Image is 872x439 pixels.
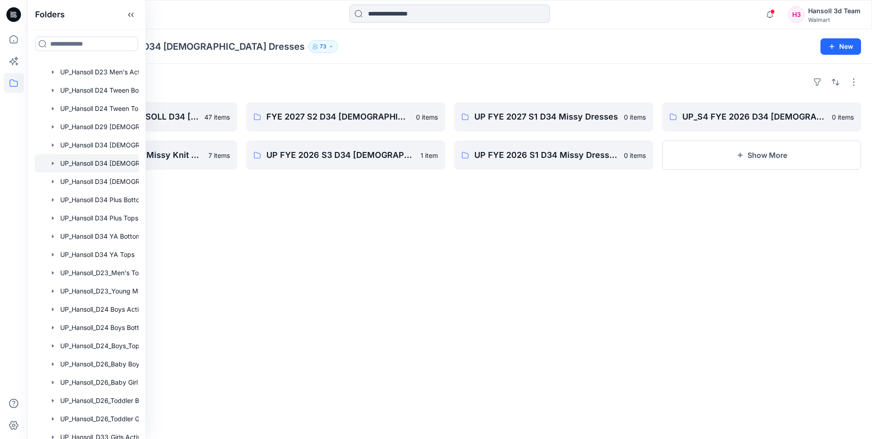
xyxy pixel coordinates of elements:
[420,151,438,160] p: 1 item
[662,102,861,131] a: UP_S4 FYE 2026 D34 [DEMOGRAPHIC_DATA] Dresses0 items
[246,102,445,131] a: FYE 2027 S2 D34 [DEMOGRAPHIC_DATA] Dresses - [PERSON_NAME]0 items
[808,16,861,23] div: Walmart
[208,151,230,160] p: 7 items
[820,38,861,55] button: New
[204,112,230,122] p: 47 items
[662,141,861,170] button: Show More
[474,110,618,123] p: UP FYE 2027 S1 D34 Missy Dresses
[474,149,618,162] p: UP FYE 2026 S1 D34 Missy Dresses [PERSON_NAME]
[624,112,646,122] p: 0 items
[832,112,854,122] p: 0 items
[266,110,410,123] p: FYE 2027 S2 D34 [DEMOGRAPHIC_DATA] Dresses - [PERSON_NAME]
[266,149,415,162] p: UP FYE 2026 S3 D34 [DEMOGRAPHIC_DATA] Dresses Hansoll
[308,40,338,53] button: 73
[416,112,438,122] p: 0 items
[246,141,445,170] a: UP FYE 2026 S3 D34 [DEMOGRAPHIC_DATA] Dresses Hansoll1 item
[320,42,327,52] p: 73
[454,102,653,131] a: UP FYE 2027 S1 D34 Missy Dresses0 items
[624,151,646,160] p: 0 items
[91,40,305,53] p: UP_Hansoll D34 [DEMOGRAPHIC_DATA] Dresses
[454,141,653,170] a: UP FYE 2026 S1 D34 Missy Dresses [PERSON_NAME]0 items
[808,5,861,16] div: Hansoll 3d Team
[788,6,805,23] div: H3
[682,110,826,123] p: UP_S4 FYE 2026 D34 [DEMOGRAPHIC_DATA] Dresses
